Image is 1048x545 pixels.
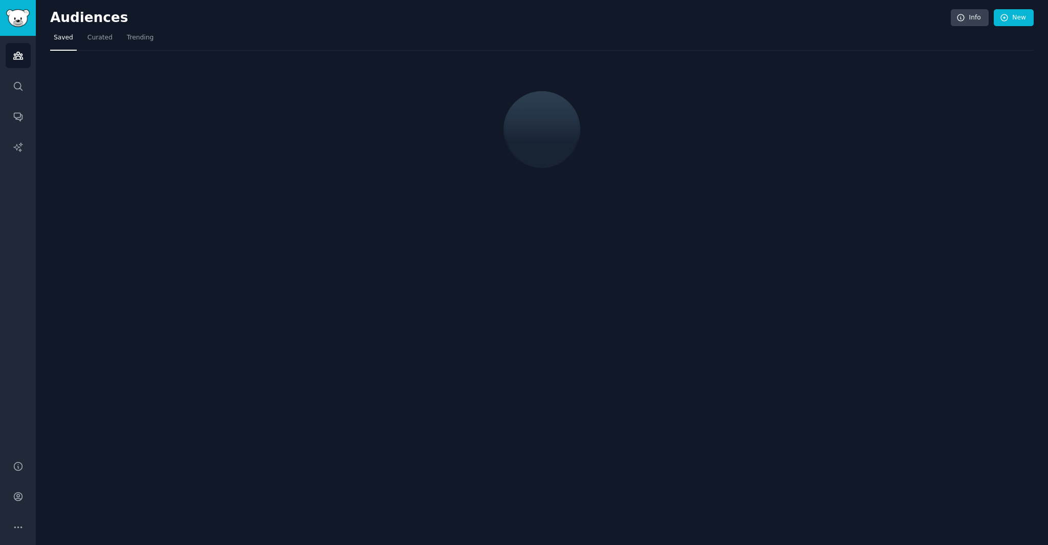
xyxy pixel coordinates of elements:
a: New [994,9,1034,27]
h2: Audiences [50,10,951,26]
a: Curated [84,30,116,51]
a: Info [951,9,989,27]
a: Saved [50,30,77,51]
img: GummySearch logo [6,9,30,27]
span: Trending [127,33,154,43]
span: Curated [88,33,113,43]
a: Trending [123,30,157,51]
span: Saved [54,33,73,43]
